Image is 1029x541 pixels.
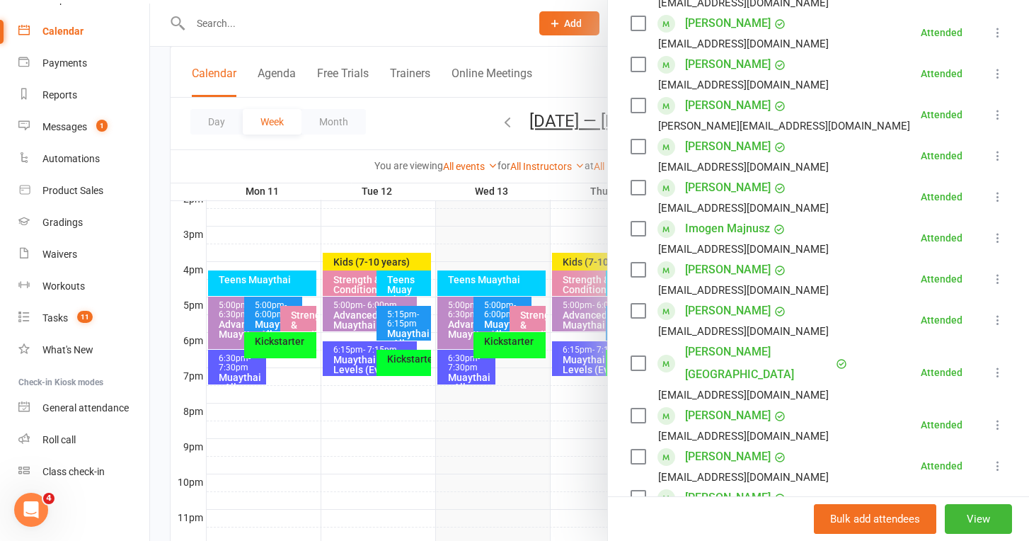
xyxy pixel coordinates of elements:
a: [PERSON_NAME] [685,94,771,117]
div: Workouts [42,280,85,292]
div: Tasks [42,312,68,324]
div: [EMAIL_ADDRESS][DOMAIN_NAME] [658,322,829,341]
span: 1 [96,120,108,132]
div: Attended [921,368,962,377]
a: [PERSON_NAME] [685,53,771,76]
div: Messages [42,121,87,132]
iframe: Intercom live chat [14,493,48,527]
button: Bulk add attendees [814,504,936,534]
a: Class kiosk mode [18,456,149,488]
div: General attendance [42,402,129,414]
div: Attended [921,192,962,202]
a: Payments [18,47,149,79]
div: [EMAIL_ADDRESS][DOMAIN_NAME] [658,427,829,445]
div: Attended [921,420,962,430]
a: [PERSON_NAME] [685,258,771,281]
a: [PERSON_NAME] [685,445,771,468]
div: Attended [921,461,962,471]
div: Product Sales [42,185,103,196]
div: [EMAIL_ADDRESS][DOMAIN_NAME] [658,76,829,94]
a: [PERSON_NAME] [685,486,771,509]
button: View [945,504,1012,534]
a: Roll call [18,424,149,456]
a: [PERSON_NAME] [685,300,771,322]
div: Attended [921,151,962,161]
div: [EMAIL_ADDRESS][DOMAIN_NAME] [658,281,829,300]
a: [PERSON_NAME] [685,176,771,199]
div: Attended [921,274,962,284]
div: What's New [42,344,93,355]
div: Gradings [42,217,83,228]
div: Reports [42,89,77,101]
a: Gradings [18,207,149,239]
div: [EMAIL_ADDRESS][DOMAIN_NAME] [658,386,829,404]
a: Reports [18,79,149,111]
a: [PERSON_NAME] [GEOGRAPHIC_DATA] [685,341,832,386]
div: Payments [42,57,87,69]
span: 4 [43,493,54,504]
a: General attendance kiosk mode [18,392,149,424]
div: Attended [921,110,962,120]
a: What's New [18,334,149,366]
a: Calendar [18,16,149,47]
a: Product Sales [18,175,149,207]
a: Tasks 11 [18,302,149,334]
div: [EMAIL_ADDRESS][DOMAIN_NAME] [658,199,829,217]
div: Waivers [42,249,77,260]
a: Automations [18,143,149,175]
div: [EMAIL_ADDRESS][DOMAIN_NAME] [658,240,829,258]
a: Imogen Majnusz [685,217,770,240]
div: [PERSON_NAME][EMAIL_ADDRESS][DOMAIN_NAME] [658,117,910,135]
span: 11 [77,311,93,323]
a: Messages 1 [18,111,149,143]
a: [PERSON_NAME] [685,12,771,35]
div: Class check-in [42,466,105,477]
div: Attended [921,28,962,38]
a: [PERSON_NAME] [685,135,771,158]
div: [EMAIL_ADDRESS][DOMAIN_NAME] [658,468,829,486]
div: Attended [921,69,962,79]
a: Workouts [18,270,149,302]
div: Attended [921,233,962,243]
a: Waivers [18,239,149,270]
div: Attended [921,315,962,325]
div: Roll call [42,434,76,445]
div: Calendar [42,25,84,37]
div: [EMAIL_ADDRESS][DOMAIN_NAME] [658,35,829,53]
div: Automations [42,153,100,164]
a: [PERSON_NAME] [685,404,771,427]
div: [EMAIL_ADDRESS][DOMAIN_NAME] [658,158,829,176]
